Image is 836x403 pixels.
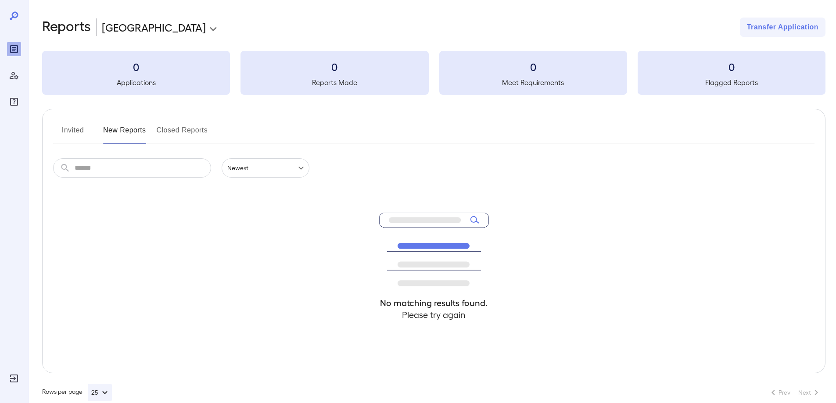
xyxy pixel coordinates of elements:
button: Invited [53,123,93,144]
p: [GEOGRAPHIC_DATA] [102,20,206,34]
div: Rows per page [42,384,112,401]
div: FAQ [7,95,21,109]
div: Reports [7,42,21,56]
h4: Please try again [379,309,489,321]
h5: Meet Requirements [439,77,627,88]
button: 25 [88,384,112,401]
button: New Reports [103,123,146,144]
h4: No matching results found. [379,297,489,309]
h5: Applications [42,77,230,88]
button: Transfer Application [740,18,825,37]
button: Closed Reports [157,123,208,144]
nav: pagination navigation [764,385,825,399]
h5: Flagged Reports [638,77,825,88]
div: Manage Users [7,68,21,82]
h3: 0 [638,60,825,74]
summary: 0Applications0Reports Made0Meet Requirements0Flagged Reports [42,51,825,95]
h2: Reports [42,18,91,37]
h3: 0 [240,60,428,74]
div: Log Out [7,371,21,385]
h3: 0 [42,60,230,74]
h3: 0 [439,60,627,74]
div: Newest [222,158,309,178]
h5: Reports Made [240,77,428,88]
